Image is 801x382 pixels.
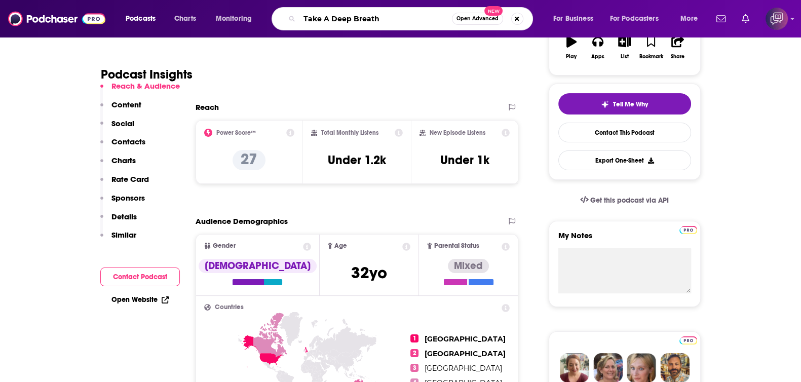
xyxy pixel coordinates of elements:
[610,12,659,26] span: For Podcasters
[100,137,145,156] button: Contacts
[558,150,691,170] button: Export One-Sheet
[119,11,169,27] button: open menu
[679,226,697,234] img: Podchaser Pro
[546,11,606,27] button: open menu
[638,29,664,66] button: Bookmark
[410,334,418,342] span: 1
[111,156,136,165] p: Charts
[216,129,256,136] h2: Power Score™
[168,11,202,27] a: Charts
[111,137,145,146] p: Contacts
[671,54,684,60] div: Share
[233,150,265,170] p: 27
[601,100,609,108] img: tell me why sparkle
[566,54,577,60] div: Play
[558,93,691,114] button: tell me why sparkleTell Me Why
[679,224,697,234] a: Pro website
[100,174,149,193] button: Rate Card
[196,216,288,226] h2: Audience Demographics
[448,259,489,273] div: Mixed
[591,54,604,60] div: Apps
[216,12,252,26] span: Monitoring
[100,100,141,119] button: Content
[558,123,691,142] a: Contact This Podcast
[766,8,788,30] img: User Profile
[484,6,503,16] span: New
[213,243,236,249] span: Gender
[299,11,452,27] input: Search podcasts, credits, & more...
[558,231,691,248] label: My Notes
[174,12,196,26] span: Charts
[111,100,141,109] p: Content
[100,193,145,212] button: Sponsors
[328,152,386,168] h3: Under 1.2k
[558,29,585,66] button: Play
[766,8,788,30] button: Show profile menu
[679,336,697,345] img: Podchaser Pro
[111,193,145,203] p: Sponsors
[434,243,479,249] span: Parental Status
[611,29,637,66] button: List
[425,364,502,373] span: [GEOGRAPHIC_DATA]
[738,10,753,27] a: Show notifications dropdown
[456,16,499,21] span: Open Advanced
[553,12,593,26] span: For Business
[425,334,506,343] span: [GEOGRAPHIC_DATA]
[101,67,193,82] h1: Podcast Insights
[590,196,669,205] span: Get this podcast via API
[111,81,180,91] p: Reach & Audience
[351,263,387,283] span: 32 yo
[572,188,677,213] a: Get this podcast via API
[452,13,503,25] button: Open AdvancedNew
[196,102,219,112] h2: Reach
[126,12,156,26] span: Podcasts
[111,119,134,128] p: Social
[430,129,485,136] h2: New Episode Listens
[111,295,169,304] a: Open Website
[100,81,180,100] button: Reach & Audience
[425,349,506,358] span: [GEOGRAPHIC_DATA]
[639,54,663,60] div: Bookmark
[613,100,648,108] span: Tell Me Why
[679,335,697,345] a: Pro website
[440,152,489,168] h3: Under 1k
[680,12,698,26] span: More
[100,156,136,174] button: Charts
[410,364,418,372] span: 3
[209,11,265,27] button: open menu
[621,54,629,60] div: List
[100,268,180,286] button: Contact Podcast
[8,9,105,28] img: Podchaser - Follow, Share and Rate Podcasts
[585,29,611,66] button: Apps
[111,230,136,240] p: Similar
[100,119,134,137] button: Social
[321,129,378,136] h2: Total Monthly Listens
[766,8,788,30] span: Logged in as corioliscompany
[100,230,136,249] button: Similar
[199,259,317,273] div: [DEMOGRAPHIC_DATA]
[281,7,543,30] div: Search podcasts, credits, & more...
[334,243,347,249] span: Age
[410,349,418,357] span: 2
[111,174,149,184] p: Rate Card
[664,29,691,66] button: Share
[603,11,673,27] button: open menu
[673,11,710,27] button: open menu
[100,212,137,231] button: Details
[215,304,244,311] span: Countries
[111,212,137,221] p: Details
[712,10,730,27] a: Show notifications dropdown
